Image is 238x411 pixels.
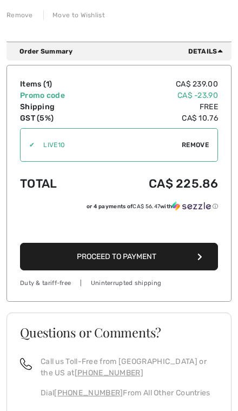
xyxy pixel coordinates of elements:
[20,279,218,288] div: Duty & tariff-free | Uninterrupted shipping
[98,112,218,124] td: CA$ 10.76
[43,10,105,20] div: Move to Wishlist
[87,201,218,211] div: or 4 payments of with
[98,90,218,101] td: CA$ -23.90
[46,79,49,89] span: 1
[19,47,227,56] div: Order Summary
[20,215,218,240] iframe: PayPal-paypal
[98,101,218,112] td: Free
[35,129,182,161] input: Promo code
[98,166,218,201] td: CA$ 225.86
[20,101,98,112] td: Shipping
[54,388,123,397] a: [PHONE_NUMBER]
[20,201,218,215] div: or 4 payments ofCA$ 56.47withSezzle Click to learn more about Sezzle
[98,78,218,90] td: CA$ 239.00
[20,166,98,201] td: Total
[20,78,98,90] td: Items ( )
[133,203,160,210] span: CA$ 56.47
[77,252,156,261] span: Proceed to Payment
[41,387,218,399] p: Dial From All Other Countries
[182,140,209,150] span: Remove
[20,90,98,101] td: Promo code
[20,358,32,370] img: call
[20,243,218,270] button: Proceed to Payment
[75,368,143,377] a: [PHONE_NUMBER]
[20,112,98,124] td: GST (5%)
[21,140,35,150] div: ✔
[172,201,211,211] img: Sezzle
[188,47,227,56] span: Details
[20,326,218,339] h3: Questions or Comments?
[6,10,33,20] div: Remove
[41,356,218,379] p: Call us Toll-Free from [GEOGRAPHIC_DATA] or the US at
